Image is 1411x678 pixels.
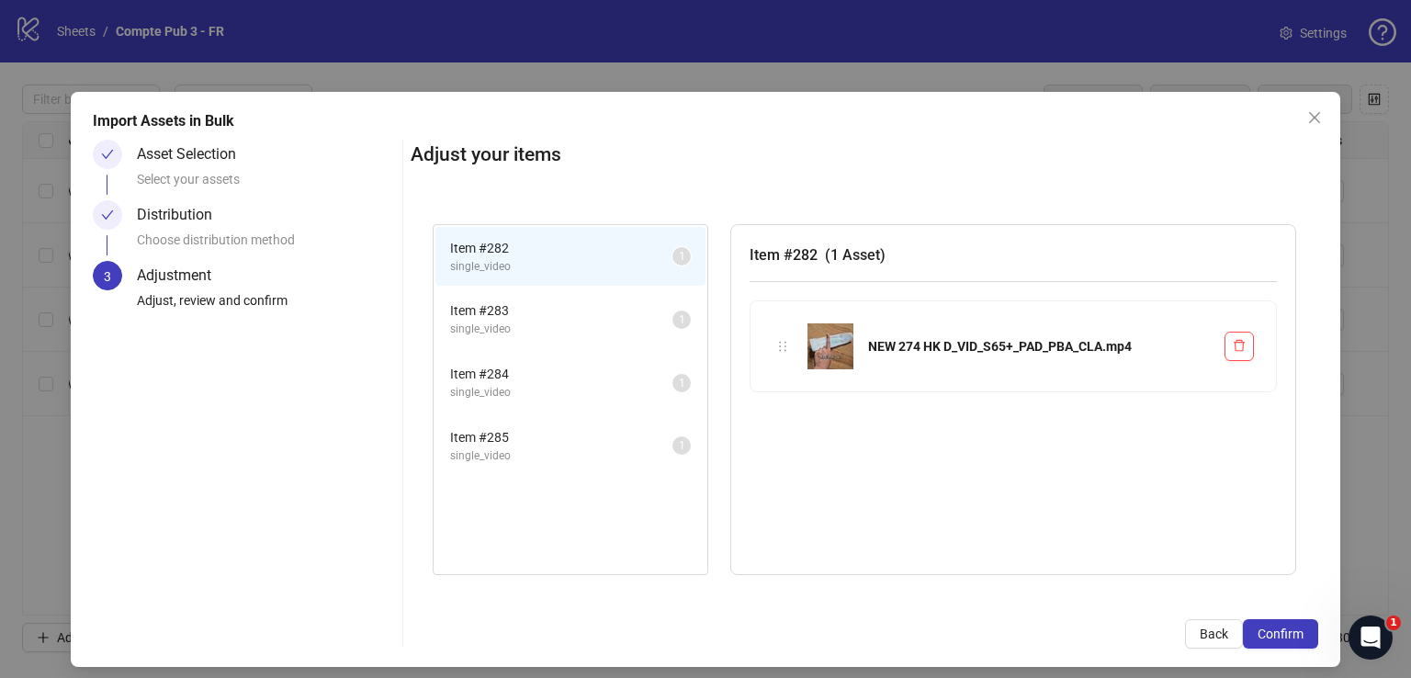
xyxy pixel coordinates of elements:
[93,110,1318,132] div: Import Assets in Bulk
[672,374,691,392] sup: 1
[679,313,685,326] span: 1
[672,436,691,455] sup: 1
[1243,619,1318,649] button: Confirm
[101,148,114,161] span: check
[450,238,672,258] span: Item # 282
[1233,339,1246,352] span: delete
[679,250,685,263] span: 1
[1185,619,1243,649] button: Back
[672,311,691,329] sup: 1
[137,261,226,290] div: Adjustment
[137,169,395,200] div: Select your assets
[450,300,672,321] span: Item # 283
[1349,616,1393,660] iframe: Intercom live chat
[1200,627,1228,641] span: Back
[450,258,672,276] span: single_video
[137,200,227,230] div: Distribution
[776,340,789,353] span: holder
[450,364,672,384] span: Item # 284
[1307,110,1322,125] span: close
[868,336,1210,356] div: NEW 274 HK D_VID_S65+_PAD_PBA_CLA.mp4
[450,427,672,447] span: Item # 285
[450,384,672,401] span: single_video
[450,447,672,465] span: single_video
[1386,616,1401,630] span: 1
[104,269,111,284] span: 3
[137,140,251,169] div: Asset Selection
[450,321,672,338] span: single_video
[1258,627,1304,641] span: Confirm
[679,439,685,452] span: 1
[672,247,691,266] sup: 1
[137,290,395,322] div: Adjust, review and confirm
[1300,103,1329,132] button: Close
[807,323,853,369] img: NEW 274 HK D_VID_S65+_PAD_PBA_CLA.mp4
[773,336,793,356] div: holder
[1225,332,1254,361] button: Delete
[825,246,886,264] span: ( 1 Asset )
[101,209,114,221] span: check
[411,140,1318,170] h2: Adjust your items
[137,230,395,261] div: Choose distribution method
[679,377,685,390] span: 1
[750,243,1277,266] h3: Item # 282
